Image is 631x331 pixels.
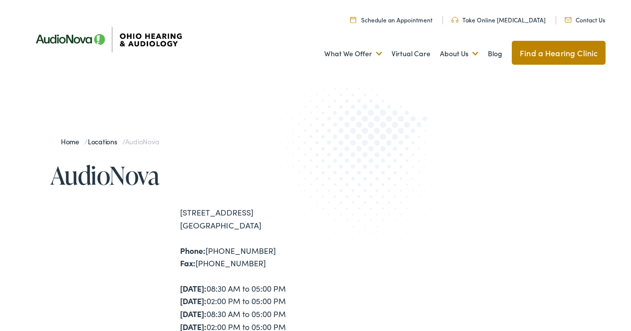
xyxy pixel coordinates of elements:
div: [STREET_ADDRESS] [GEOGRAPHIC_DATA] [180,206,316,231]
a: About Us [440,35,478,72]
span: / / [61,136,159,146]
a: Locations [88,136,122,146]
a: Schedule an Appointment [350,15,432,24]
h1: AudioNova [50,161,316,189]
a: Virtual Care [392,35,430,72]
img: Headphones icone to schedule online hearing test in Cincinnati, OH [451,17,458,23]
strong: Phone: [180,245,206,256]
span: AudioNova [125,136,159,146]
img: Mail icon representing email contact with Ohio Hearing in Cincinnati, OH [565,17,572,22]
img: Calendar Icon to schedule a hearing appointment in Cincinnati, OH [350,16,356,23]
strong: [DATE]: [180,308,207,319]
a: Blog [488,35,502,72]
a: Home [61,136,84,146]
a: Find a Hearing Clinic [512,41,606,65]
a: Take Online [MEDICAL_DATA] [451,15,546,24]
strong: Fax: [180,257,196,268]
strong: [DATE]: [180,283,207,294]
a: What We Offer [324,35,382,72]
strong: [DATE]: [180,295,207,306]
div: [PHONE_NUMBER] [PHONE_NUMBER] [180,244,316,270]
a: Contact Us [565,15,605,24]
